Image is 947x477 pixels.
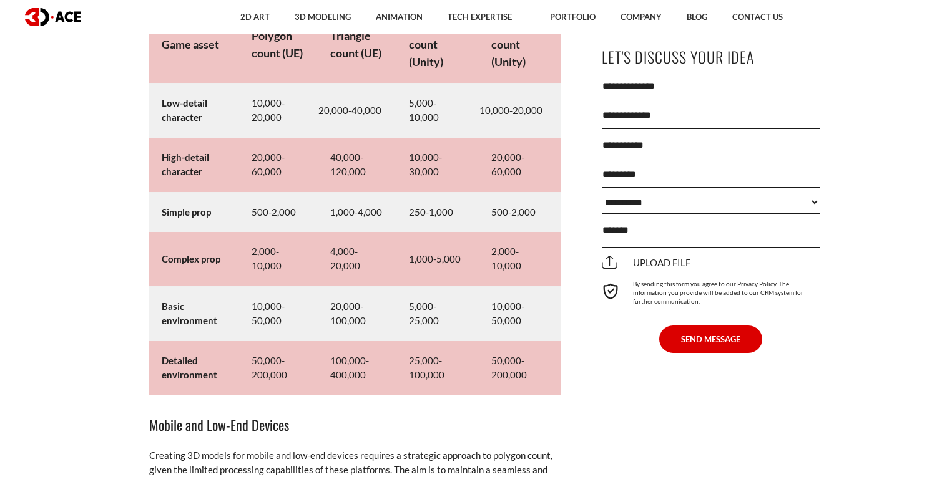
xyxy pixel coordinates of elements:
[162,206,211,218] strong: Simple prop
[479,192,561,232] td: 500-2,000
[25,8,81,26] img: logo dark
[239,192,318,232] td: 500-2,000
[396,84,479,138] td: 5,000-10,000
[149,414,561,435] h3: Mobile and Low-End Devices
[252,29,303,60] strong: Polygon count (UE)
[162,152,209,177] strong: High-detail character
[396,192,479,232] td: 250-1,000
[409,20,449,69] strong: Polygon count (Unity)
[162,37,219,51] strong: Game asset
[396,341,479,395] td: 25,000-100,000
[396,138,479,192] td: 10,000-30,000
[318,286,396,340] td: 20,000-100,000
[396,286,479,340] td: 5,000-25,000
[602,257,691,268] span: Upload file
[318,192,396,232] td: 1,000-4,000
[491,20,532,69] strong: Triangle count (Unity)
[659,325,762,353] button: SEND MESSAGE
[479,84,561,138] td: 10,000-20,000
[239,84,318,138] td: 10,000-20,000
[239,341,318,395] td: 50,000-200,000
[602,43,820,71] p: Let's Discuss Your Idea
[479,138,561,192] td: 20,000-60,000
[318,84,396,138] td: 20,000-40,000
[318,232,396,286] td: 4,000-20,000
[239,232,318,286] td: 2,000-10,000
[239,138,318,192] td: 20,000-60,000
[162,253,220,264] strong: Complex prop
[479,232,561,286] td: 2,000-10,000
[396,232,479,286] td: 1,000-5,000
[162,355,217,380] strong: Detailed environment
[162,301,217,326] strong: Basic environment
[479,286,561,340] td: 10,000-50,000
[330,29,381,60] strong: Triangle count (UE)
[318,138,396,192] td: 40,000-120,000
[602,276,820,306] div: By sending this form you agree to our Privacy Policy. The information you provide will be added t...
[318,341,396,395] td: 100,000-400,000
[479,341,561,395] td: 50,000-200,000
[239,286,318,340] td: 10,000-50,000
[162,97,207,123] strong: Low-detail character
